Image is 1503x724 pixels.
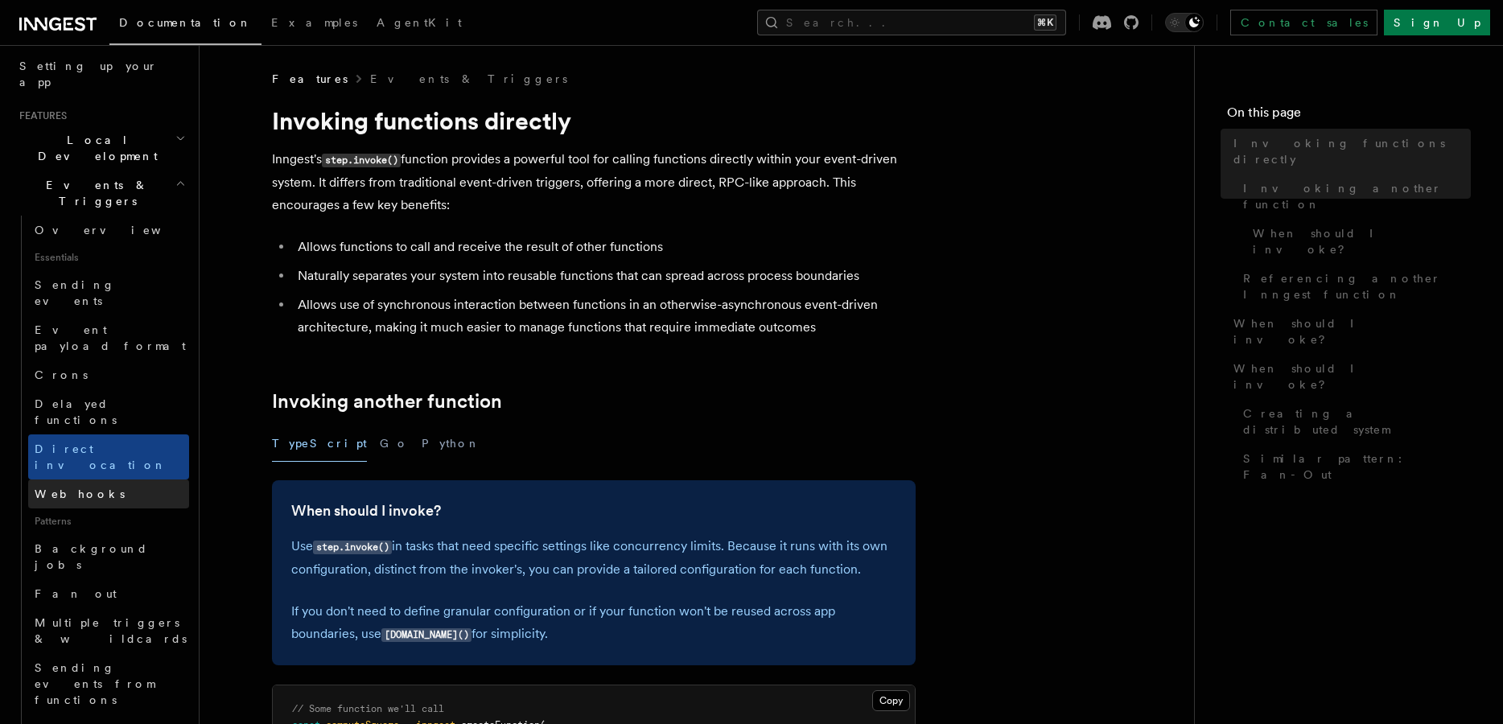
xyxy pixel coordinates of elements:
[313,541,392,554] code: step.invoke()
[28,479,189,508] a: Webhooks
[1243,270,1471,302] span: Referencing another Inngest function
[1233,315,1471,348] span: When should I invoke?
[28,216,189,245] a: Overview
[291,500,441,522] a: When should I invoke?
[28,508,189,534] span: Patterns
[272,390,502,413] a: Invoking another function
[291,600,896,646] p: If you don't need to define granular configuration or if your function won't be reused across app...
[370,71,567,87] a: Events & Triggers
[1227,129,1471,174] a: Invoking functions directly
[291,535,896,581] p: Use in tasks that need specific settings like concurrency limits. Because it runs with its own co...
[1237,399,1471,444] a: Creating a distributed system
[13,171,189,216] button: Events & Triggers
[28,534,189,579] a: Background jobs
[1237,264,1471,309] a: Referencing another Inngest function
[35,224,200,237] span: Overview
[13,109,67,122] span: Features
[1243,180,1471,212] span: Invoking another function
[272,148,916,216] p: Inngest's function provides a powerful tool for calling functions directly within your event-driv...
[28,270,189,315] a: Sending events
[1227,354,1471,399] a: When should I invoke?
[1233,135,1471,167] span: Invoking functions directly
[35,278,115,307] span: Sending events
[1227,309,1471,354] a: When should I invoke?
[35,661,154,706] span: Sending events from functions
[1034,14,1056,31] kbd: ⌘K
[272,106,916,135] h1: Invoking functions directly
[35,323,186,352] span: Event payload format
[261,5,367,43] a: Examples
[1227,103,1471,129] h4: On this page
[293,294,916,339] li: Allows use of synchronous interaction between functions in an otherwise-asynchronous event-driven...
[1233,360,1471,393] span: When should I invoke?
[272,71,348,87] span: Features
[1243,405,1471,438] span: Creating a distributed system
[35,442,167,471] span: Direct invocation
[35,368,88,381] span: Crons
[1237,444,1471,489] a: Similar pattern: Fan-Out
[28,360,189,389] a: Crons
[28,608,189,653] a: Multiple triggers & wildcards
[1237,174,1471,219] a: Invoking another function
[872,690,910,711] button: Copy
[1246,219,1471,264] a: When should I invoke?
[35,587,117,600] span: Fan out
[28,389,189,434] a: Delayed functions
[272,426,367,462] button: TypeScript
[35,397,117,426] span: Delayed functions
[1243,450,1471,483] span: Similar pattern: Fan-Out
[293,236,916,258] li: Allows functions to call and receive the result of other functions
[422,426,480,462] button: Python
[757,10,1066,35] button: Search...⌘K
[13,125,189,171] button: Local Development
[322,154,401,167] code: step.invoke()
[28,315,189,360] a: Event payload format
[271,16,357,29] span: Examples
[119,16,252,29] span: Documentation
[13,132,175,164] span: Local Development
[367,5,471,43] a: AgentKit
[293,265,916,287] li: Naturally separates your system into reusable functions that can spread across process boundaries
[381,628,471,642] code: [DOMAIN_NAME]()
[28,653,189,714] a: Sending events from functions
[1165,13,1204,32] button: Toggle dark mode
[19,60,158,88] span: Setting up your app
[13,177,175,209] span: Events & Triggers
[28,245,189,270] span: Essentials
[380,426,409,462] button: Go
[35,487,125,500] span: Webhooks
[35,616,187,645] span: Multiple triggers & wildcards
[377,16,462,29] span: AgentKit
[109,5,261,45] a: Documentation
[1253,225,1471,257] span: When should I invoke?
[1384,10,1490,35] a: Sign Up
[1230,10,1377,35] a: Contact sales
[28,434,189,479] a: Direct invocation
[35,542,148,571] span: Background jobs
[292,703,444,714] span: // Some function we'll call
[28,579,189,608] a: Fan out
[13,51,189,97] a: Setting up your app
